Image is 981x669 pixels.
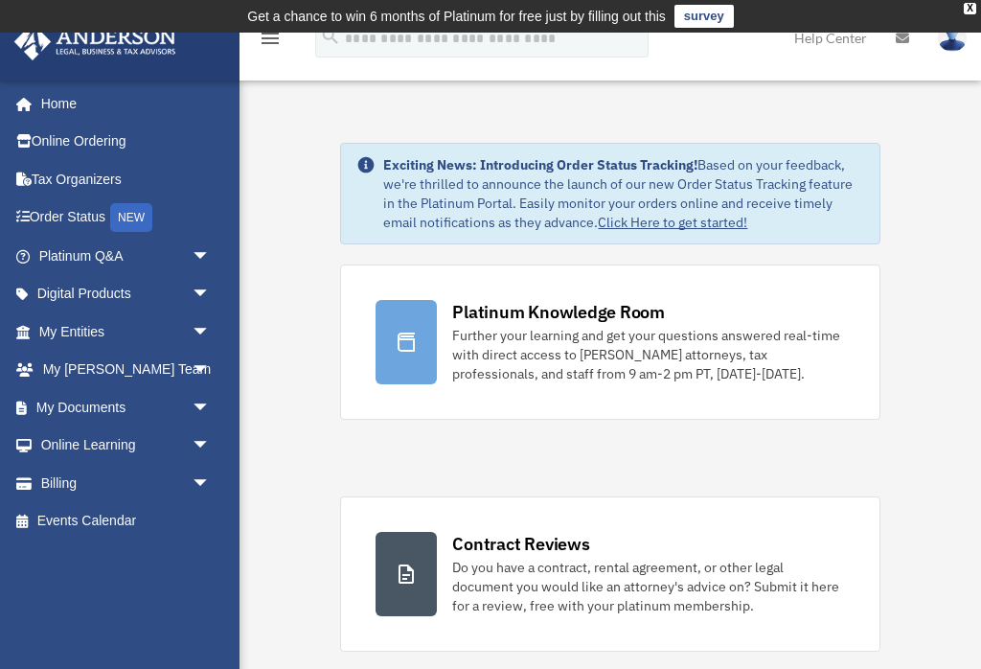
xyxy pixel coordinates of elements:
a: Order StatusNEW [13,198,240,238]
i: search [320,26,341,47]
a: survey [674,5,734,28]
span: arrow_drop_down [192,464,230,503]
span: arrow_drop_down [192,388,230,427]
span: arrow_drop_down [192,275,230,314]
a: Digital Productsarrow_drop_down [13,275,240,313]
div: Contract Reviews [452,532,589,556]
img: User Pic [938,24,967,52]
a: My [PERSON_NAME] Teamarrow_drop_down [13,351,240,389]
a: Click Here to get started! [598,214,747,231]
div: Based on your feedback, we're thrilled to announce the launch of our new Order Status Tracking fe... [383,155,863,232]
div: close [964,3,976,14]
a: Tax Organizers [13,160,240,198]
span: arrow_drop_down [192,237,230,276]
strong: Exciting News: Introducing Order Status Tracking! [383,156,697,173]
a: My Documentsarrow_drop_down [13,388,240,427]
div: Platinum Knowledge Room [452,300,665,324]
div: Do you have a contract, rental agreement, or other legal document you would like an attorney's ad... [452,558,844,615]
a: menu [259,34,282,50]
span: arrow_drop_down [192,427,230,466]
a: Platinum Q&Aarrow_drop_down [13,237,240,275]
a: Billingarrow_drop_down [13,464,240,502]
i: menu [259,27,282,50]
span: arrow_drop_down [192,351,230,390]
a: Events Calendar [13,502,240,541]
a: Online Learningarrow_drop_down [13,427,240,465]
a: Online Ordering [13,123,240,161]
a: Platinum Knowledge Room Further your learning and get your questions answered real-time with dire... [340,265,879,420]
a: Contract Reviews Do you have a contract, rental agreement, or other legal document you would like... [340,496,879,652]
div: Further your learning and get your questions answered real-time with direct access to [PERSON_NAM... [452,326,844,383]
span: arrow_drop_down [192,312,230,352]
a: My Entitiesarrow_drop_down [13,312,240,351]
div: NEW [110,203,152,232]
a: Home [13,84,230,123]
div: Get a chance to win 6 months of Platinum for free just by filling out this [247,5,666,28]
img: Anderson Advisors Platinum Portal [9,23,182,60]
